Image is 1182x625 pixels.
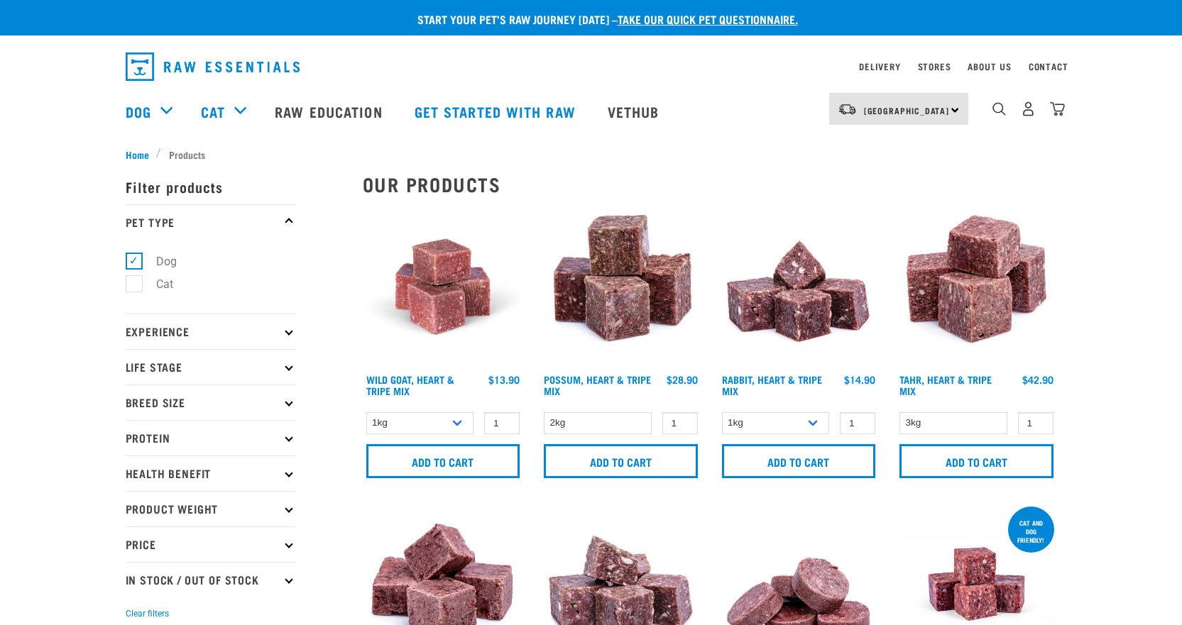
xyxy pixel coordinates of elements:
nav: breadcrumbs [126,147,1057,162]
a: Home [126,147,157,162]
input: 1 [662,412,698,434]
img: 1175 Rabbit Heart Tripe Mix 01 [718,206,880,367]
input: Add to cart [722,444,876,478]
div: $14.90 [844,374,875,385]
input: Add to cart [899,444,1054,478]
p: Filter products [126,169,296,204]
p: In Stock / Out Of Stock [126,562,296,597]
p: Price [126,526,296,562]
div: $28.90 [667,374,698,385]
div: cat and dog friendly! [1008,512,1054,551]
button: Clear filters [126,607,169,620]
label: Cat [133,275,179,293]
div: $13.90 [488,374,520,385]
p: Pet Type [126,204,296,240]
span: Home [126,147,149,162]
a: Stores [918,64,951,69]
img: user.png [1021,101,1036,116]
a: Rabbit, Heart & Tripe Mix [722,377,822,393]
p: Breed Size [126,385,296,420]
p: Protein [126,420,296,455]
img: home-icon@2x.png [1050,101,1065,116]
img: van-moving.png [838,103,857,116]
a: take our quick pet questionnaire. [618,16,798,22]
a: About Us [968,64,1011,69]
img: Goat Heart Tripe 8451 [363,206,524,367]
h2: Our Products [363,173,1057,195]
a: Raw Education [261,83,400,140]
input: 1 [1018,412,1054,434]
p: Life Stage [126,349,296,385]
img: Tahr Heart Tripe Mix 01 [896,206,1057,367]
a: Wild Goat, Heart & Tripe Mix [366,377,454,393]
input: Add to cart [366,444,520,478]
input: Add to cart [544,444,698,478]
img: 1067 Possum Heart Tripe Mix 01 [540,206,701,367]
a: Delivery [859,64,900,69]
img: Raw Essentials Logo [126,52,300,81]
nav: dropdown navigation [114,47,1068,87]
div: $42.90 [1022,374,1054,385]
a: Dog [126,101,151,122]
img: home-icon-1@2x.png [992,102,1006,116]
a: Cat [201,101,225,122]
a: Vethub [593,83,677,140]
a: Contact [1029,64,1068,69]
input: 1 [840,412,875,434]
p: Health Benefit [126,455,296,491]
span: [GEOGRAPHIC_DATA] [864,108,950,113]
a: Get started with Raw [400,83,593,140]
p: Product Weight [126,491,296,526]
p: Experience [126,314,296,349]
input: 1 [484,412,520,434]
a: Possum, Heart & Tripe Mix [544,377,651,393]
a: Tahr, Heart & Tripe Mix [899,377,992,393]
label: Dog [133,253,182,270]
